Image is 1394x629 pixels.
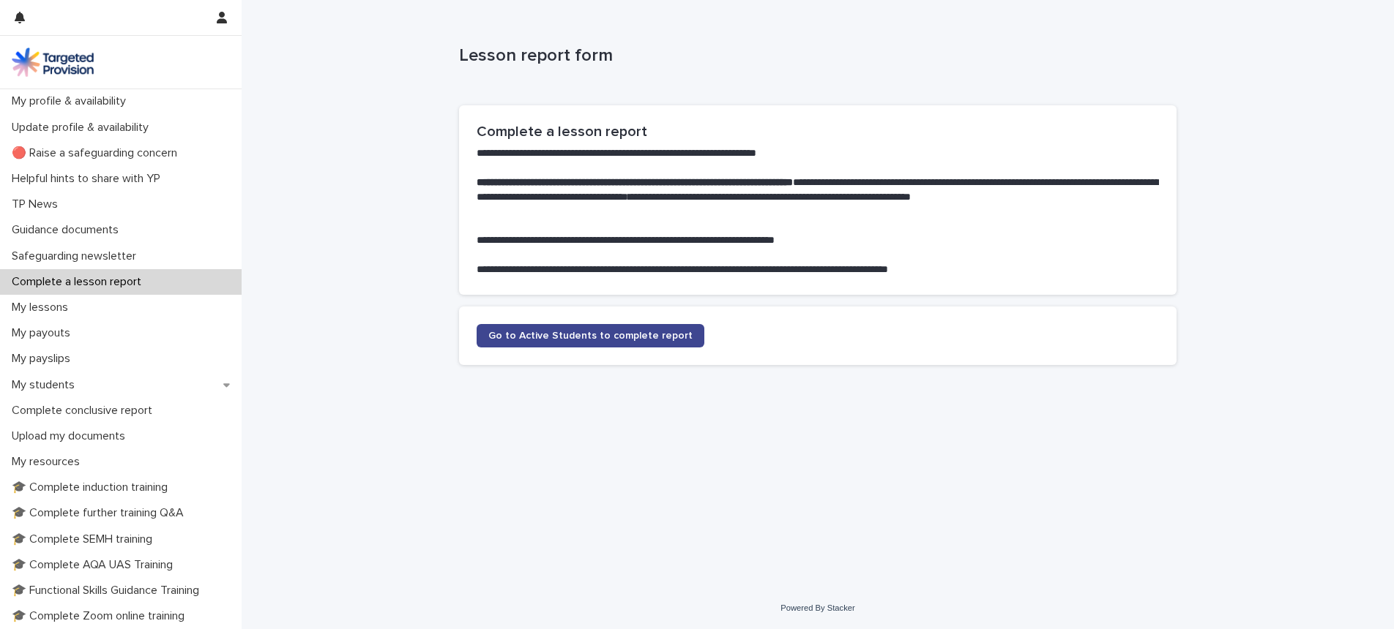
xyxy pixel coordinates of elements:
p: My profile & availability [6,94,138,108]
p: Update profile & availability [6,121,160,135]
h2: Complete a lesson report [477,123,1159,140]
a: Go to Active Students to complete report [477,324,704,347]
p: Lesson report form [459,45,1171,67]
p: Complete a lesson report [6,275,153,289]
p: 🎓 Complete further training Q&A [6,506,195,520]
p: My payouts [6,326,82,340]
p: TP News [6,197,70,211]
p: 🎓 Functional Skills Guidance Training [6,584,211,598]
p: Helpful hints to share with YP [6,172,172,186]
p: 🎓 Complete SEMH training [6,532,164,546]
p: Complete conclusive report [6,404,164,418]
p: 🔴 Raise a safeguarding concern [6,146,189,160]
a: Powered By Stacker [780,603,854,612]
p: 🎓 Complete AQA UAS Training [6,558,184,572]
p: Guidance documents [6,223,130,237]
p: 🎓 Complete Zoom online training [6,609,196,623]
img: M5nRWzHhSzIhMunXDL62 [12,48,94,77]
p: 🎓 Complete induction training [6,481,179,494]
span: Go to Active Students to complete report [488,331,693,341]
p: My payslips [6,352,82,366]
p: My students [6,378,86,392]
p: My lessons [6,301,80,314]
p: My resources [6,455,92,469]
p: Safeguarding newsletter [6,249,148,263]
p: Upload my documents [6,429,137,443]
